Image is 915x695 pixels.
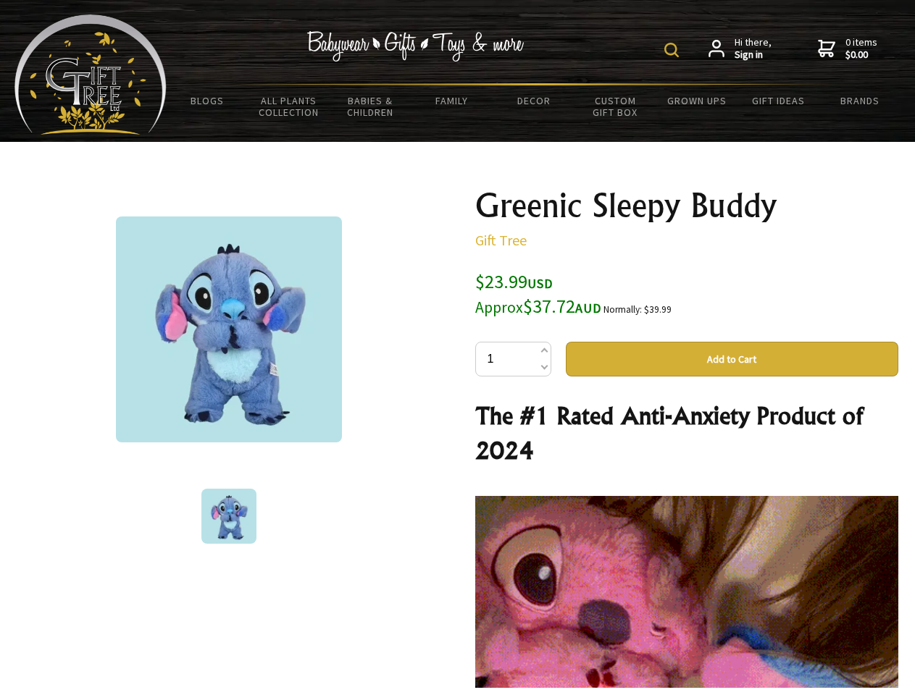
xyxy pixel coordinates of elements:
[330,85,411,127] a: Babies & Children
[738,85,819,116] a: Gift Ideas
[575,85,656,127] a: Custom Gift Box
[818,36,877,62] a: 0 items$0.00
[201,489,256,544] img: Greenic Sleepy Buddy
[656,85,738,116] a: Grown Ups
[248,85,330,127] a: All Plants Collection
[566,342,898,376] button: Add to Cart
[475,298,523,317] small: Approx
[527,275,553,292] span: USD
[603,303,672,316] small: Normally: $39.99
[664,43,679,57] img: product search
[845,49,877,62] strong: $0.00
[475,231,527,249] a: Gift Tree
[14,14,167,135] img: Babyware - Gifts - Toys and more...
[475,188,898,223] h1: Greenic Sleepy Buddy
[819,85,901,116] a: Brands
[116,216,342,442] img: Greenic Sleepy Buddy
[167,85,248,116] a: BLOGS
[475,401,863,465] strong: The #1 Rated Anti-Anxiety Product of 2024
[735,36,772,62] span: Hi there,
[475,269,601,318] span: $23.99 $37.72
[709,36,772,62] a: Hi there,Sign in
[735,49,772,62] strong: Sign in
[493,85,575,116] a: Decor
[411,85,493,116] a: Family
[575,300,601,316] span: AUD
[845,35,877,62] span: 0 items
[307,31,525,62] img: Babywear - Gifts - Toys & more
